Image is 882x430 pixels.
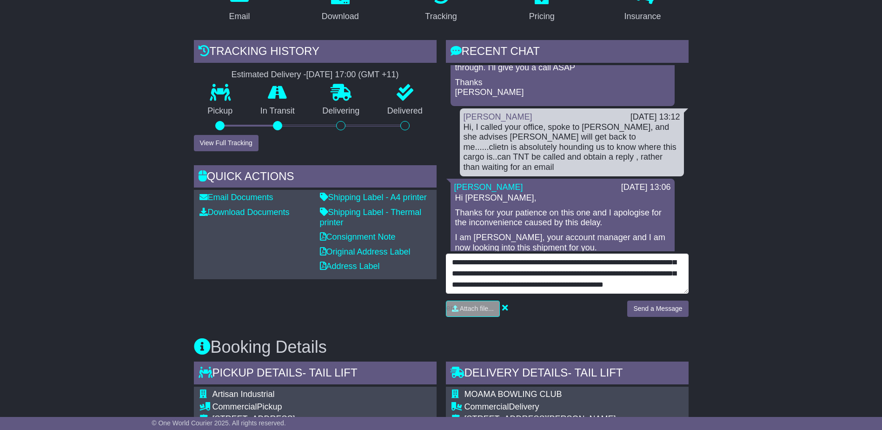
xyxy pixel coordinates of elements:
a: [PERSON_NAME] [454,182,523,192]
div: Pricing [529,10,555,23]
div: [DATE] 17:00 (GMT +11) [306,70,399,80]
div: [DATE] 13:12 [630,112,680,122]
div: Insurance [624,10,661,23]
p: Delivered [373,106,437,116]
a: Email Documents [199,193,273,202]
span: Artisan Industrial [212,390,275,399]
p: Pickup [194,106,247,116]
div: Tracking history [194,40,437,65]
div: Delivery Details [446,362,689,387]
span: - Tail Lift [302,366,357,379]
a: Shipping Label - A4 printer [320,193,427,202]
span: MOAMA BOWLING CLUB [464,390,562,399]
div: Pickup Details [194,362,437,387]
div: Estimated Delivery - [194,70,437,80]
p: Thanks [PERSON_NAME] [455,78,670,98]
div: [STREET_ADDRESS][PERSON_NAME] [464,414,653,424]
h3: Booking Details [194,338,689,356]
button: Send a Message [627,301,688,317]
span: © One World Courier 2025. All rights reserved. [152,419,286,427]
div: Delivery [464,402,653,412]
div: [DATE] 13:06 [621,182,671,193]
p: Thanks for your patience on this one and I apologise for the inconvenience caused by this delay. [455,208,670,228]
div: Hi, I called your office, spoke to [PERSON_NAME], and she advises [PERSON_NAME] will get back to ... [464,122,680,173]
p: I am [PERSON_NAME], your account manager and I am now looking into this shipment for you. [455,233,670,253]
div: Download [322,10,359,23]
div: [STREET_ADDRESS] [212,414,401,424]
a: Original Address Label [320,247,411,256]
span: - Tail Lift [568,366,623,379]
div: Quick Actions [194,165,437,190]
p: Hi [PERSON_NAME], [455,193,670,203]
div: Pickup [212,402,401,412]
button: View Full Tracking [194,135,259,151]
span: Commercial [212,402,257,411]
p: Delivering [309,106,374,116]
div: Tracking [425,10,457,23]
a: Consignment Note [320,232,396,242]
div: RECENT CHAT [446,40,689,65]
span: Commercial [464,402,509,411]
a: [PERSON_NAME] [464,112,532,121]
p: In Transit [246,106,309,116]
a: Address Label [320,262,380,271]
a: Shipping Label - Thermal printer [320,208,422,227]
a: Download Documents [199,208,290,217]
div: Email [229,10,250,23]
